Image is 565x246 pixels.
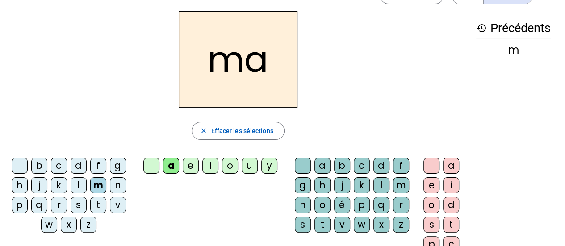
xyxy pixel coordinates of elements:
div: d [71,158,87,174]
div: q [373,197,389,213]
div: r [51,197,67,213]
div: a [443,158,459,174]
div: m [90,177,106,193]
div: p [12,197,28,213]
mat-icon: close [199,127,207,135]
div: r [393,197,409,213]
div: j [334,177,350,193]
div: l [71,177,87,193]
div: q [31,197,47,213]
div: g [110,158,126,174]
div: g [295,177,311,193]
div: i [202,158,218,174]
div: s [71,197,87,213]
div: b [31,158,47,174]
div: e [183,158,199,174]
div: a [314,158,331,174]
div: t [443,217,459,233]
div: a [163,158,179,174]
div: t [90,197,106,213]
div: i [443,177,459,193]
div: o [423,197,439,213]
button: Effacer les sélections [192,122,284,140]
div: n [110,177,126,193]
div: t [314,217,331,233]
div: é [334,197,350,213]
span: Effacer les sélections [211,125,273,136]
div: x [373,217,389,233]
div: v [334,217,350,233]
div: s [423,217,439,233]
div: w [41,217,57,233]
div: z [393,217,409,233]
div: u [242,158,258,174]
div: k [51,177,67,193]
div: x [61,217,77,233]
div: z [80,217,96,233]
div: j [31,177,47,193]
h2: ma [179,11,297,108]
div: c [354,158,370,174]
div: e [423,177,439,193]
div: w [354,217,370,233]
div: o [222,158,238,174]
div: b [334,158,350,174]
mat-icon: history [476,23,487,33]
div: m [393,177,409,193]
div: v [110,197,126,213]
h3: Précédents [476,18,551,38]
div: d [443,197,459,213]
div: h [314,177,331,193]
div: f [393,158,409,174]
div: l [373,177,389,193]
div: h [12,177,28,193]
div: f [90,158,106,174]
div: n [295,197,311,213]
div: d [373,158,389,174]
div: c [51,158,67,174]
div: k [354,177,370,193]
div: s [295,217,311,233]
div: y [261,158,277,174]
div: m [476,45,551,55]
div: p [354,197,370,213]
div: o [314,197,331,213]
